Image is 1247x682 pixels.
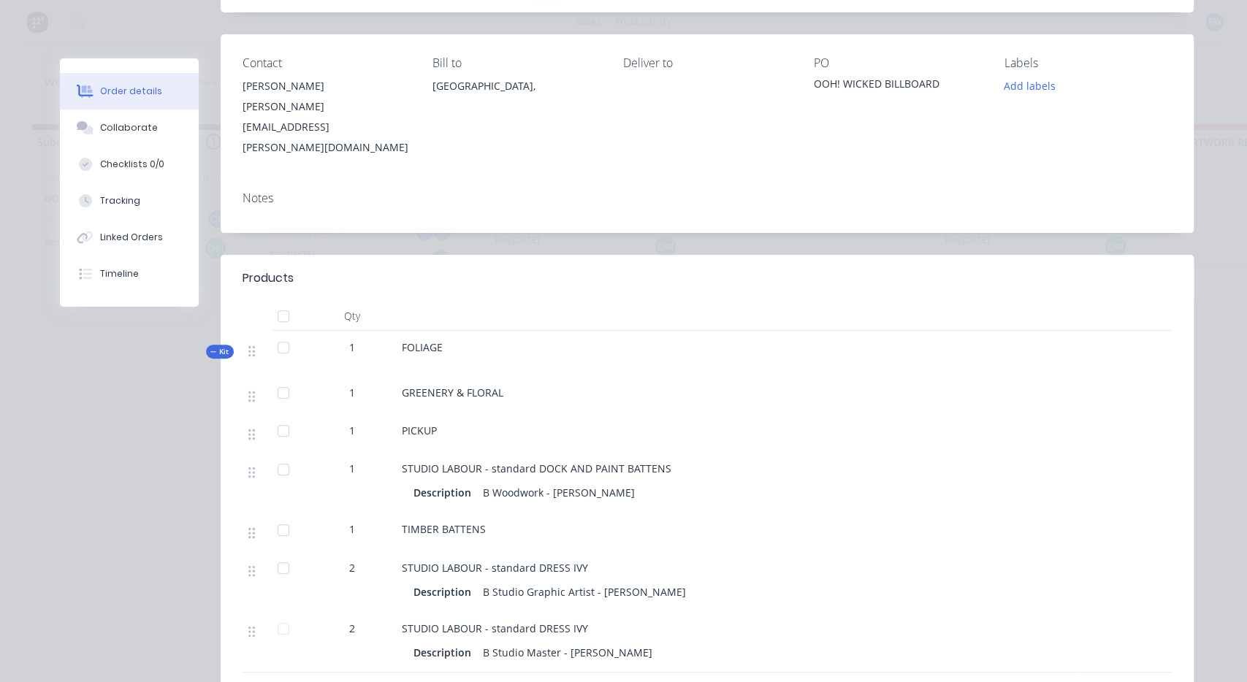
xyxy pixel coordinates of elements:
[100,231,163,244] div: Linked Orders
[402,621,588,635] span: STUDIO LABOUR - standard DRESS IVY
[349,385,355,400] span: 1
[206,345,234,359] div: Kit
[402,461,671,475] span: STUDIO LABOUR - standard DOCK AND PAINT BATTENS
[477,482,641,503] div: B Woodwork - [PERSON_NAME]
[623,56,790,70] div: Deliver to
[60,219,199,256] button: Linked Orders
[477,642,658,663] div: B Studio Master - [PERSON_NAME]
[349,423,355,438] span: 1
[349,461,355,476] span: 1
[60,256,199,292] button: Timeline
[402,561,588,575] span: STUDIO LABOUR - standard DRESS IVY
[477,581,692,602] div: B Studio Graphic Artist - [PERSON_NAME]
[413,482,477,503] div: Description
[243,56,410,70] div: Contact
[243,76,410,96] div: [PERSON_NAME]
[243,191,1172,205] div: Notes
[432,76,600,123] div: [GEOGRAPHIC_DATA],
[100,194,140,207] div: Tracking
[814,76,981,96] div: OOH! WICKED BILLBOARD
[243,96,410,158] div: [PERSON_NAME][EMAIL_ADDRESS][PERSON_NAME][DOMAIN_NAME]
[402,424,437,437] span: PICKUP
[996,76,1064,96] button: Add labels
[60,146,199,183] button: Checklists 0/0
[243,269,294,287] div: Products
[349,521,355,537] span: 1
[100,267,139,280] div: Timeline
[100,158,164,171] div: Checklists 0/0
[814,56,981,70] div: PO
[402,386,503,399] span: GREENERY & FLORAL
[100,121,158,134] div: Collaborate
[210,346,229,357] span: Kit
[413,642,477,663] div: Description
[349,340,355,355] span: 1
[100,85,162,98] div: Order details
[402,522,486,536] span: TIMBER BATTENS
[243,76,410,158] div: [PERSON_NAME][PERSON_NAME][EMAIL_ADDRESS][PERSON_NAME][DOMAIN_NAME]
[413,581,477,602] div: Description
[60,183,199,219] button: Tracking
[349,621,355,636] span: 2
[402,340,443,354] span: FOLIAGE
[432,76,600,96] div: [GEOGRAPHIC_DATA],
[60,73,199,110] button: Order details
[1004,56,1172,70] div: Labels
[349,560,355,575] span: 2
[60,110,199,146] button: Collaborate
[308,302,396,331] div: Qty
[432,56,600,70] div: Bill to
